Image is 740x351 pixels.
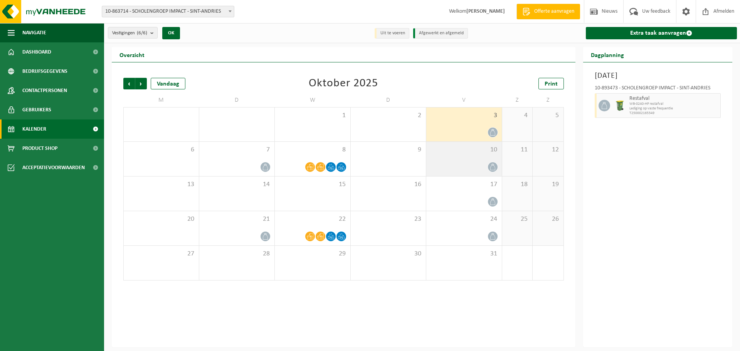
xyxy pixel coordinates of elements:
[22,81,67,100] span: Contactpersonen
[506,111,529,120] span: 4
[112,47,152,62] h2: Overzicht
[22,23,46,42] span: Navigatie
[595,70,721,82] h3: [DATE]
[22,158,85,177] span: Acceptatievoorwaarden
[355,180,422,189] span: 16
[355,250,422,258] span: 30
[413,28,468,39] li: Afgewerkt en afgemeld
[506,146,529,154] span: 11
[203,146,271,154] span: 7
[426,93,502,107] td: V
[102,6,234,17] span: 10-863714 - SCHOLENGROEP IMPACT - SINT-ANDRIES
[532,8,576,15] span: Offerte aanvragen
[536,146,559,154] span: 12
[533,93,563,107] td: Z
[355,215,422,223] span: 23
[128,250,195,258] span: 27
[279,111,346,120] span: 1
[203,250,271,258] span: 28
[430,111,498,120] span: 3
[203,215,271,223] span: 21
[22,62,67,81] span: Bedrijfsgegevens
[355,146,422,154] span: 9
[502,93,533,107] td: Z
[123,93,199,107] td: M
[516,4,580,19] a: Offerte aanvragen
[22,100,51,119] span: Gebruikers
[536,111,559,120] span: 5
[199,93,275,107] td: D
[506,180,529,189] span: 18
[430,146,498,154] span: 10
[135,78,147,89] span: Volgende
[309,78,378,89] div: Oktober 2025
[595,86,721,93] div: 10-893473 - SCHOLENGROEP IMPACT - SINT-ANDRIES
[137,30,147,35] count: (6/6)
[128,180,195,189] span: 13
[351,93,427,107] td: D
[162,27,180,39] button: OK
[614,100,626,111] img: WB-0240-HPE-GN-51
[629,111,719,116] span: T250002165349
[583,47,632,62] h2: Dagplanning
[279,180,346,189] span: 15
[430,180,498,189] span: 17
[375,28,409,39] li: Uit te voeren
[536,215,559,223] span: 26
[629,106,719,111] span: Lediging op vaste frequentie
[112,27,147,39] span: Vestigingen
[108,27,158,39] button: Vestigingen(6/6)
[466,8,505,14] strong: [PERSON_NAME]
[279,215,346,223] span: 22
[430,215,498,223] span: 24
[355,111,422,120] span: 2
[545,81,558,87] span: Print
[128,215,195,223] span: 20
[586,27,737,39] a: Extra taak aanvragen
[151,78,185,89] div: Vandaag
[275,93,351,107] td: W
[128,146,195,154] span: 6
[279,146,346,154] span: 8
[430,250,498,258] span: 31
[22,119,46,139] span: Kalender
[203,180,271,189] span: 14
[536,180,559,189] span: 19
[629,96,719,102] span: Restafval
[538,78,564,89] a: Print
[22,139,57,158] span: Product Shop
[506,215,529,223] span: 25
[629,102,719,106] span: WB-0240-HP restafval
[123,78,135,89] span: Vorige
[279,250,346,258] span: 29
[22,42,51,62] span: Dashboard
